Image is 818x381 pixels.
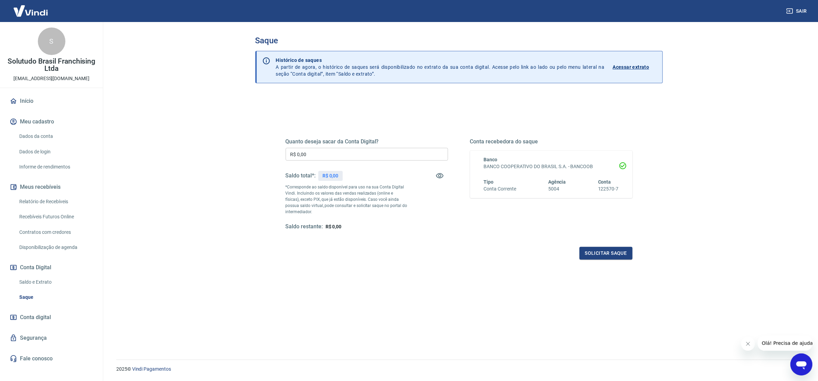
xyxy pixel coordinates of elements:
div: S [38,28,65,55]
iframe: Fechar mensagem [741,337,755,351]
span: R$ 0,00 [326,224,342,229]
p: Solutudo Brasil Franchising Ltda [6,58,97,72]
h5: Saldo total*: [286,172,316,179]
span: Conta digital [20,313,51,322]
a: Dados de login [17,145,95,159]
h5: Quanto deseja sacar da Conta Digital? [286,138,448,145]
span: Tipo [484,179,494,185]
h5: Conta recebedora do saque [470,138,633,145]
a: Acessar extrato [613,57,657,77]
h6: BANCO COOPERATIVO DO BRASIL S.A. - BANCOOB [484,163,619,170]
p: [EMAIL_ADDRESS][DOMAIN_NAME] [13,75,89,82]
span: Olá! Precisa de ajuda? [4,5,58,10]
a: Contratos com credores [17,225,95,239]
a: Segurança [8,330,95,346]
iframe: Mensagem da empresa [758,336,812,351]
a: Saldo e Extrato [17,275,95,289]
a: Informe de rendimentos [17,160,95,174]
button: Sair [785,5,810,18]
a: Fale conosco [8,351,95,366]
a: Dados da conta [17,129,95,143]
p: *Corresponde ao saldo disponível para uso na sua Conta Digital Vindi. Incluindo os valores das ve... [286,184,407,215]
button: Solicitar saque [580,247,633,260]
p: Acessar extrato [613,64,649,70]
a: Saque [17,290,95,304]
span: Banco [484,157,498,162]
a: Início [8,94,95,109]
p: R$ 0,00 [322,172,339,179]
h6: 122570-7 [598,185,619,193]
span: Agência [548,179,566,185]
p: A partir de agora, o histórico de saques será disponibilizado no extrato da sua conta digital. Ac... [276,57,605,77]
a: Relatório de Recebíveis [17,195,95,209]
img: Vindi [8,0,53,21]
a: Conta digital [8,310,95,325]
h5: Saldo restante: [286,223,323,230]
button: Meus recebíveis [8,179,95,195]
a: Recebíveis Futuros Online [17,210,95,224]
button: Conta Digital [8,260,95,275]
span: Conta [598,179,611,185]
iframe: Botão para abrir a janela de mensagens [790,353,812,375]
h6: 5004 [548,185,566,193]
h6: Conta Corrente [484,185,516,193]
button: Meu cadastro [8,114,95,129]
p: Histórico de saques [276,57,605,64]
a: Vindi Pagamentos [132,366,171,372]
p: 2025 © [116,366,801,373]
h3: Saque [255,36,663,45]
a: Disponibilização de agenda [17,240,95,254]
